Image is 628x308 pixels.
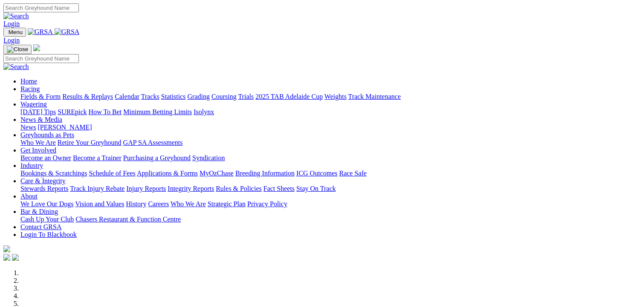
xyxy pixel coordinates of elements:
a: Applications & Forms [137,170,198,177]
a: Vision and Values [75,200,124,207]
button: Toggle navigation [3,28,26,37]
a: GAP SA Assessments [123,139,183,146]
img: logo-grsa-white.png [33,44,40,51]
a: MyOzChase [200,170,234,177]
a: Coursing [211,93,237,100]
a: Breeding Information [235,170,295,177]
a: Bookings & Scratchings [20,170,87,177]
a: ICG Outcomes [296,170,337,177]
a: Greyhounds as Pets [20,131,74,138]
a: Become a Trainer [73,154,122,161]
a: Strategic Plan [208,200,246,207]
a: Get Involved [20,147,56,154]
img: GRSA [28,28,53,36]
a: Login [3,37,20,44]
a: Integrity Reports [168,185,214,192]
a: Fields & Form [20,93,61,100]
a: Home [20,78,37,85]
a: How To Bet [89,108,122,115]
div: Wagering [20,108,625,116]
div: Bar & Dining [20,216,625,223]
a: Login [3,20,20,27]
a: Injury Reports [126,185,166,192]
a: Care & Integrity [20,177,66,184]
span: Menu [9,29,23,35]
a: Trials [238,93,254,100]
input: Search [3,3,79,12]
a: SUREpick [58,108,87,115]
a: Purchasing a Greyhound [123,154,191,161]
img: Search [3,63,29,71]
a: Minimum Betting Limits [123,108,192,115]
a: Stewards Reports [20,185,68,192]
div: Get Involved [20,154,625,162]
a: [PERSON_NAME] [38,124,92,131]
a: Cash Up Your Club [20,216,74,223]
a: Bar & Dining [20,208,58,215]
a: Track Injury Rebate [70,185,124,192]
a: Careers [148,200,169,207]
a: News & Media [20,116,62,123]
button: Toggle navigation [3,45,32,54]
a: Stay On Track [296,185,336,192]
div: Care & Integrity [20,185,625,193]
a: Rules & Policies [216,185,262,192]
a: We Love Our Dogs [20,200,73,207]
a: 2025 TAB Adelaide Cup [255,93,323,100]
a: Schedule of Fees [89,170,135,177]
a: Fact Sheets [263,185,295,192]
a: Become an Owner [20,154,71,161]
div: Racing [20,93,625,101]
div: News & Media [20,124,625,131]
a: Who We Are [171,200,206,207]
a: History [126,200,146,207]
a: Who We Are [20,139,56,146]
img: GRSA [55,28,80,36]
div: About [20,200,625,208]
img: Close [7,46,28,53]
a: Racing [20,85,40,92]
a: Login To Blackbook [20,231,77,238]
img: twitter.svg [12,254,19,261]
img: Search [3,12,29,20]
a: Calendar [115,93,139,100]
img: facebook.svg [3,254,10,261]
a: Industry [20,162,43,169]
input: Search [3,54,79,63]
a: Wagering [20,101,47,108]
a: Statistics [161,93,186,100]
a: Grading [188,93,210,100]
a: Track Maintenance [348,93,401,100]
a: Weights [324,93,347,100]
a: Tracks [141,93,159,100]
a: Syndication [192,154,225,161]
a: Race Safe [339,170,366,177]
a: Isolynx [194,108,214,115]
img: logo-grsa-white.png [3,245,10,252]
a: Chasers Restaurant & Function Centre [75,216,181,223]
div: Industry [20,170,625,177]
a: Privacy Policy [247,200,287,207]
a: Results & Replays [62,93,113,100]
a: News [20,124,36,131]
a: About [20,193,38,200]
div: Greyhounds as Pets [20,139,625,147]
a: Contact GRSA [20,223,61,230]
a: Retire Your Greyhound [58,139,122,146]
a: [DATE] Tips [20,108,56,115]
